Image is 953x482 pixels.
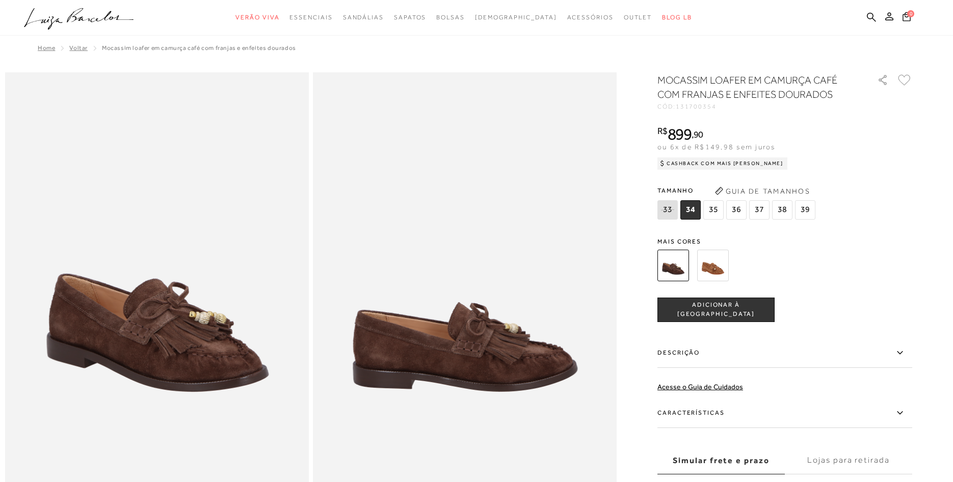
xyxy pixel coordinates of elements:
[697,250,729,281] img: MOCASSIM LOAFER EM CAMURÇA CARAMELO COM FRANJAS E ENFEITES DOURADOS
[680,200,701,220] span: 34
[726,200,747,220] span: 36
[624,14,652,21] span: Outlet
[658,301,774,318] span: ADICIONAR À [GEOGRAPHIC_DATA]
[657,143,775,151] span: ou 6x de R$149,98 sem juros
[657,183,818,198] span: Tamanho
[692,130,703,139] i: ,
[657,238,912,245] span: Mais cores
[657,200,678,220] span: 33
[668,125,692,143] span: 899
[394,8,426,27] a: noSubCategoriesText
[662,14,692,21] span: BLOG LB
[475,14,557,21] span: [DEMOGRAPHIC_DATA]
[785,447,912,474] label: Lojas para retirada
[657,157,787,170] div: Cashback com Mais [PERSON_NAME]
[289,8,332,27] a: noSubCategoriesText
[343,8,384,27] a: noSubCategoriesText
[567,14,614,21] span: Acessórios
[475,8,557,27] a: noSubCategoriesText
[657,338,912,368] label: Descrição
[343,14,384,21] span: Sandálias
[436,14,465,21] span: Bolsas
[899,11,914,25] button: 0
[749,200,770,220] span: 37
[907,10,914,17] span: 0
[69,44,88,51] a: Voltar
[657,250,689,281] img: MOCASSIM LOAFER EM CAMURÇA CAFÉ COM FRANJAS E ENFEITES DOURADOS
[436,8,465,27] a: noSubCategoriesText
[38,44,55,51] a: Home
[676,103,717,110] span: 131700354
[657,447,785,474] label: Simular frete e prazo
[772,200,792,220] span: 38
[235,14,279,21] span: Verão Viva
[102,44,296,51] span: MOCASSIM LOAFER EM CAMURÇA CAFÉ COM FRANJAS E ENFEITES DOURADOS
[657,103,861,110] div: CÓD:
[567,8,614,27] a: noSubCategoriesText
[703,200,724,220] span: 35
[394,14,426,21] span: Sapatos
[624,8,652,27] a: noSubCategoriesText
[795,200,815,220] span: 39
[711,183,813,199] button: Guia de Tamanhos
[657,383,743,391] a: Acesse o Guia de Cuidados
[657,298,775,322] button: ADICIONAR À [GEOGRAPHIC_DATA]
[694,129,703,140] span: 90
[235,8,279,27] a: noSubCategoriesText
[657,398,912,428] label: Características
[289,14,332,21] span: Essenciais
[657,73,849,101] h1: MOCASSIM LOAFER EM CAMURÇA CAFÉ COM FRANJAS E ENFEITES DOURADOS
[657,126,668,136] i: R$
[662,8,692,27] a: BLOG LB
